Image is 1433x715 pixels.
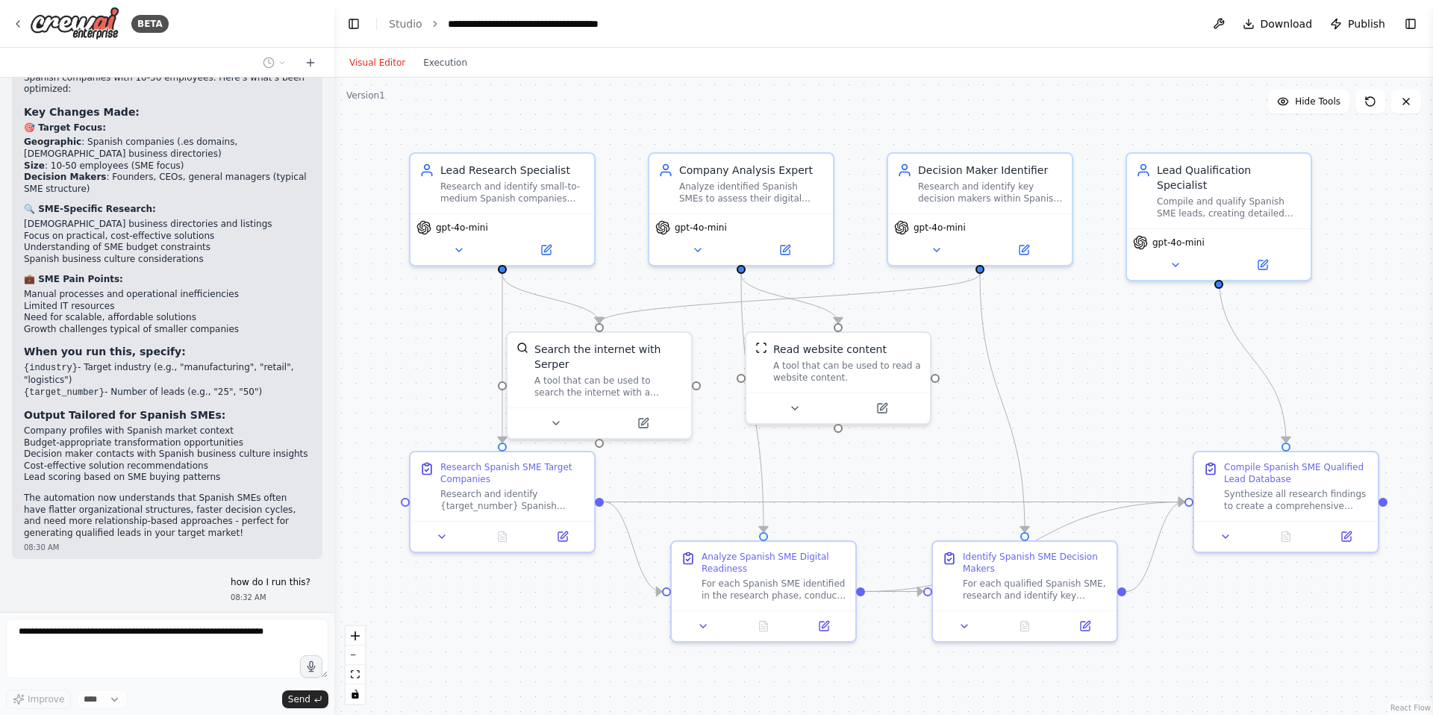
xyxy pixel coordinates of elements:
[1324,10,1391,37] button: Publish
[1348,16,1385,31] span: Publish
[670,540,857,643] div: Analyze Spanish SME Digital ReadinessFor each Spanish SME identified in the research phase, condu...
[24,172,106,182] strong: Decision Makers
[534,342,682,372] div: Search the internet with Serper
[734,274,846,323] g: Edge from 88a838b5-7752-4247-a524-18a74d911940 to 0b307733-e3ce-49cb-95dd-dd7b2ca59cd3
[1255,528,1318,546] button: No output available
[702,551,846,575] div: Analyze Spanish SME Digital Readiness
[702,578,846,602] div: For each Spanish SME identified in the research phase, conduct a detailed analysis of their digit...
[440,163,585,178] div: Lead Research Specialist
[887,152,1073,266] div: Decision Maker IdentifierResearch and identify key decision makers within Spanish SMEs (10-50 emp...
[1400,13,1421,34] button: Show right sidebar
[963,551,1108,575] div: Identify Spanish SME Decision Makers
[1152,237,1205,249] span: gpt-4o-mini
[495,274,510,443] g: Edge from 0321eb54-07ec-416c-8f4d-dcd04f7c67b9 to 4c4f837f-4633-4c5e-9a66-774c986fd81e
[1126,152,1312,281] div: Lead Qualification SpecialistCompile and qualify Spanish SME leads, creating detailed profiles wi...
[346,646,365,665] button: zoom out
[993,617,1057,635] button: No output available
[24,460,310,472] li: Cost-effective solution recommendations
[734,274,771,532] g: Edge from 88a838b5-7752-4247-a524-18a74d911940 to e52b26c3-10b9-43a5-b59c-a659006f0cbb
[24,60,310,96] p: Perfect! I've customized your automation to specifically target Spanish companies with 10-50 empl...
[436,222,488,234] span: gpt-4o-mini
[409,152,596,266] div: Lead Research SpecialistResearch and identify small-to-medium Spanish companies (10-50 employees)...
[1224,461,1369,485] div: Compile Spanish SME Qualified Lead Database
[1295,96,1340,107] span: Hide Tools
[732,617,796,635] button: No output available
[346,665,365,684] button: fit view
[516,342,528,354] img: SerperDevTool
[346,90,385,102] div: Version 1
[679,181,824,204] div: Analyze identified Spanish SMEs to assess their digital maturity, AI readiness, and specific pain...
[24,312,310,324] li: Need for scalable, affordable solutions
[24,172,310,195] li: : Founders, CEOs, general managers (typical SME structure)
[506,331,693,440] div: SerperDevToolSearch the internet with SerperA tool that can be used to search the internet with a...
[389,18,422,30] a: Studio
[282,690,328,708] button: Send
[231,592,310,603] div: 08:32 AM
[840,399,924,417] button: Open in side panel
[534,375,682,399] div: A tool that can be used to search the internet with a search_query. Supports different search typ...
[340,54,414,72] button: Visual Editor
[28,693,64,705] span: Improve
[1390,704,1431,712] a: React Flow attribution
[601,414,685,432] button: Open in side panel
[592,274,987,323] g: Edge from 03ceb0b9-9479-4efd-82fa-a73514b08d53 to fd4d794c-2758-44e2-bba9-798a9e08b236
[604,495,1184,510] g: Edge from 4c4f837f-4633-4c5e-9a66-774c986fd81e to 46c9779e-81f0-421a-95c5-c64ac4dae39e
[346,684,365,704] button: toggle interactivity
[389,16,616,31] nav: breadcrumb
[24,160,45,171] strong: Size
[440,488,585,512] div: Research and identify {target_number} Spanish companies with 10-50 employees in the {industry} in...
[931,540,1118,643] div: Identify Spanish SME Decision MakersFor each qualified Spanish SME, research and identify key dec...
[24,324,310,336] li: Growth challenges typical of smaller companies
[798,617,849,635] button: Open in side panel
[24,231,310,243] li: Focus on practical, cost-effective solutions
[24,301,310,313] li: Limited IT resources
[24,449,310,460] li: Decision maker contacts with Spanish business culture insights
[471,528,534,546] button: No output available
[1157,196,1302,219] div: Compile and qualify Spanish SME leads, creating detailed profiles with company information, SME-s...
[24,425,310,437] li: Company profiles with Spanish market context
[972,274,1032,532] g: Edge from 03ceb0b9-9479-4efd-82fa-a73514b08d53 to fe80829d-f4bb-49d0-a3f7-b94a3cd2b567
[963,578,1108,602] div: For each qualified Spanish SME, research and identify key decision makers appropriate for 10-50 e...
[231,577,310,589] p: how do I run this?
[1224,488,1369,512] div: Synthesize all research findings to create a comprehensive qualified lead database focused on Spa...
[773,360,921,384] div: A tool that can be used to read a website content.
[24,137,81,147] strong: Geographic
[648,152,834,266] div: Company Analysis ExpertAnalyze identified Spanish SMEs to assess their digital maturity, AI readi...
[773,342,887,357] div: Read website content
[288,693,310,705] span: Send
[299,54,322,72] button: Start a new chat
[1320,528,1372,546] button: Open in side panel
[1193,451,1379,553] div: Compile Spanish SME Qualified Lead DatabaseSynthesize all research findings to create a comprehen...
[1220,256,1305,274] button: Open in side panel
[440,461,585,485] div: Research Spanish SME Target Companies
[24,362,310,386] li: - Target industry (e.g., "manufacturing", "retail", "logistics")
[504,241,588,259] button: Open in side panel
[24,137,310,160] li: : Spanish companies (.es domains, [DEMOGRAPHIC_DATA] business directories)
[1211,274,1293,443] g: Edge from efdee3fa-bf4c-471e-b8d2-479aa8b8c4df to 46c9779e-81f0-421a-95c5-c64ac4dae39e
[918,163,1063,178] div: Decision Maker Identifier
[24,122,106,133] strong: 🎯 Target Focus:
[24,493,310,539] p: The automation now understands that Spanish SMEs often have flatter organizational structures, fa...
[24,437,310,449] li: Budget-appropriate transformation opportunities
[409,451,596,553] div: Research Spanish SME Target CompaniesResearch and identify {target_number} Spanish companies with...
[24,219,310,231] li: [DEMOGRAPHIC_DATA] business directories and listings
[30,7,119,40] img: Logo
[24,106,140,118] strong: Key Changes Made:
[24,289,310,301] li: Manual processes and operational inefficiencies
[24,254,310,266] li: Spanish business culture considerations
[1157,163,1302,193] div: Lead Qualification Specialist
[865,495,1184,599] g: Edge from e52b26c3-10b9-43a5-b59c-a659006f0cbb to 46c9779e-81f0-421a-95c5-c64ac4dae39e
[24,160,310,172] li: : 10-50 employees (SME focus)
[24,409,225,421] strong: Output Tailored for Spanish SMEs:
[1261,16,1313,31] span: Download
[24,274,123,284] strong: 💼 SME Pain Points:
[865,584,923,599] g: Edge from e52b26c3-10b9-43a5-b59c-a659006f0cbb to fe80829d-f4bb-49d0-a3f7-b94a3cd2b567
[24,204,156,214] strong: 🔍 SME-Specific Research:
[24,242,310,254] li: Understanding of SME budget constraints
[414,54,476,72] button: Execution
[918,181,1063,204] div: Research and identify key decision makers within Spanish SMEs (10-50 employees), focusing on foun...
[679,163,824,178] div: Company Analysis Expert
[1268,90,1349,113] button: Hide Tools
[981,241,1066,259] button: Open in side panel
[495,274,607,323] g: Edge from 0321eb54-07ec-416c-8f4d-dcd04f7c67b9 to fd4d794c-2758-44e2-bba9-798a9e08b236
